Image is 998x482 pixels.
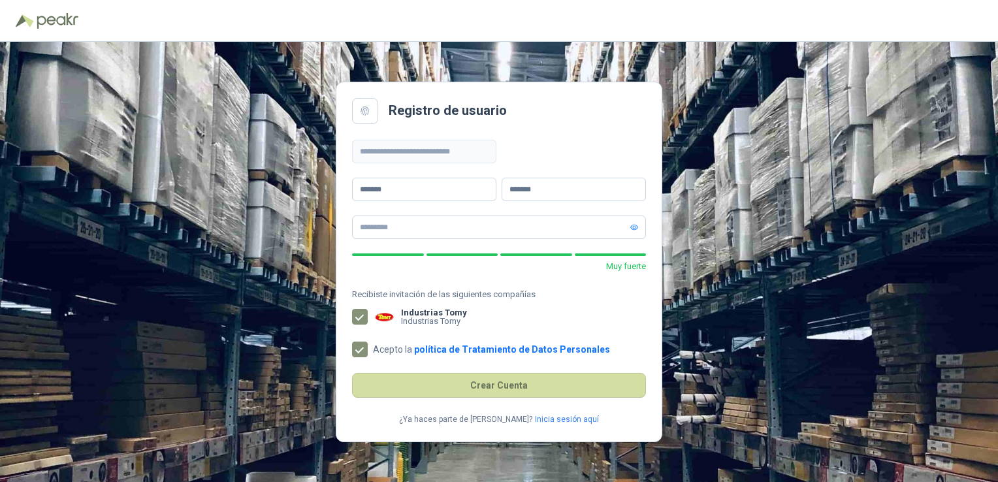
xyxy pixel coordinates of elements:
p: Muy fuerte [352,260,646,273]
span: eye [630,223,638,231]
b: Industrias Tomy [401,308,467,317]
img: Logo [16,14,34,27]
img: Peakr [37,13,78,29]
a: política de Tratamiento de Datos Personales [414,344,610,355]
p: Industrias Tomy [401,317,467,325]
img: Company Logo [373,306,396,329]
a: Inicia sesión aquí [535,413,599,426]
span: Acepto la [368,345,615,354]
button: Crear Cuenta [352,373,646,398]
span: Recibiste invitación de las siguientes compañías [352,288,646,301]
p: ¿Ya haces parte de [PERSON_NAME]? [399,413,532,426]
h2: Registro de usuario [389,101,507,121]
